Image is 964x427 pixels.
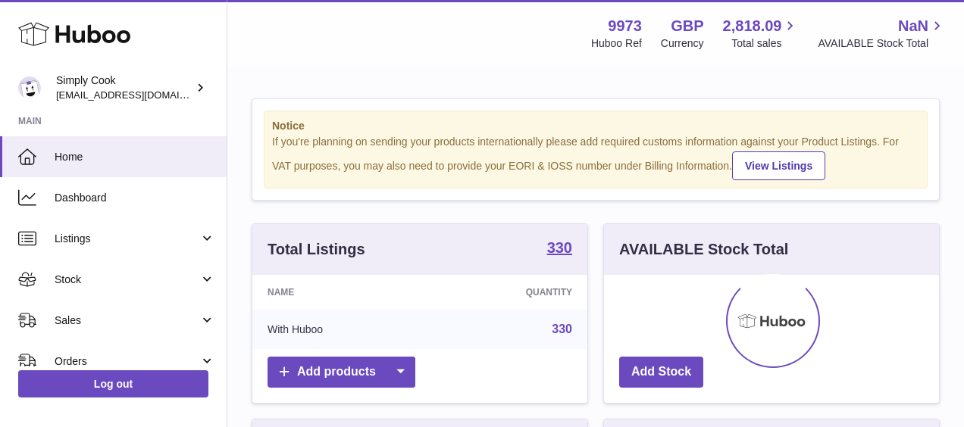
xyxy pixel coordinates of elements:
[55,354,199,369] span: Orders
[619,357,703,388] a: Add Stock
[608,16,642,36] strong: 9973
[732,151,825,180] a: View Listings
[661,36,704,51] div: Currency
[56,73,192,102] div: Simply Cook
[18,370,208,397] a: Log out
[268,357,415,388] a: Add products
[55,150,215,164] span: Home
[55,313,199,328] span: Sales
[272,119,919,133] strong: Notice
[268,239,365,260] h3: Total Listings
[272,135,919,180] div: If you're planning on sending your products internationally please add required customs informati...
[671,16,703,36] strong: GBP
[547,240,572,258] a: 330
[252,275,429,310] th: Name
[591,36,642,51] div: Huboo Ref
[619,239,788,260] h3: AVAILABLE Stock Total
[818,16,946,51] a: NaN AVAILABLE Stock Total
[731,36,799,51] span: Total sales
[818,36,946,51] span: AVAILABLE Stock Total
[55,191,215,205] span: Dashboard
[252,310,429,349] td: With Huboo
[723,16,800,51] a: 2,818.09 Total sales
[18,76,41,99] img: internalAdmin-9973@internal.huboo.com
[552,323,572,335] a: 330
[723,16,782,36] span: 2,818.09
[55,273,199,287] span: Stock
[429,275,587,310] th: Quantity
[547,240,572,255] strong: 330
[55,232,199,246] span: Listings
[56,89,223,101] span: [EMAIL_ADDRESS][DOMAIN_NAME]
[898,16,928,36] span: NaN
